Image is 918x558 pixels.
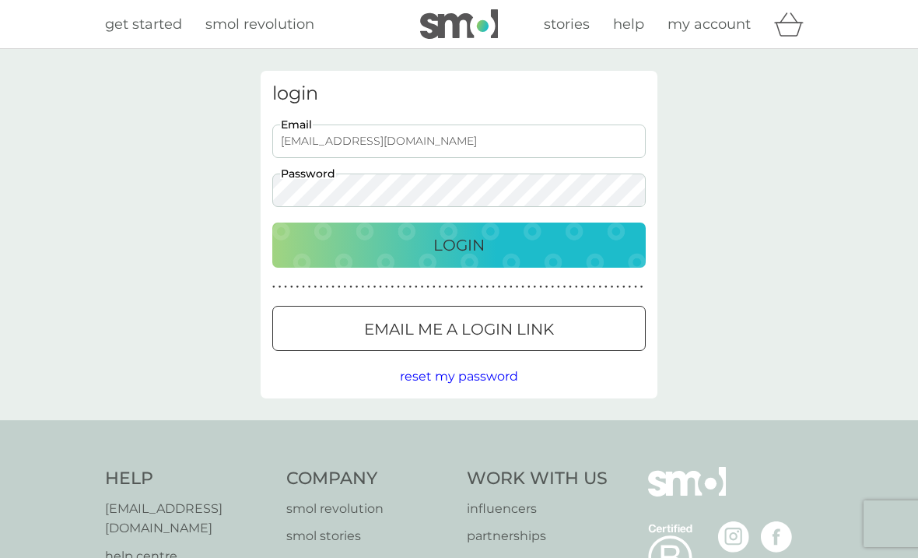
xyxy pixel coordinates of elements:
p: ● [456,283,459,291]
img: smol [648,467,726,520]
p: ● [356,283,359,291]
p: ● [284,283,287,291]
p: Login [433,233,485,258]
p: ● [527,283,531,291]
div: basket [774,9,813,40]
a: help [613,13,644,36]
p: ● [468,283,471,291]
button: Email me a login link [272,306,646,351]
p: ● [302,283,305,291]
p: ● [308,283,311,291]
p: ● [331,283,335,291]
h4: Help [105,467,271,491]
a: smol revolution [286,499,452,519]
span: help [613,16,644,33]
p: ● [521,283,524,291]
p: ● [408,283,412,291]
p: ● [397,283,400,291]
a: smol stories [286,526,452,546]
p: ● [569,283,572,291]
p: ● [598,283,601,291]
p: ● [344,283,347,291]
h4: Company [286,467,452,491]
p: ● [581,283,584,291]
p: ● [575,283,578,291]
p: ● [593,283,596,291]
p: ● [492,283,495,291]
button: Login [272,223,646,268]
p: ● [587,283,590,291]
button: reset my password [400,367,518,387]
p: ● [290,283,293,291]
p: ● [391,283,394,291]
p: ● [272,283,275,291]
a: stories [544,13,590,36]
span: stories [544,16,590,33]
p: ● [539,283,542,291]
p: ● [634,283,637,291]
p: ● [367,283,370,291]
p: ● [444,283,447,291]
p: ● [516,283,519,291]
p: ● [629,283,632,291]
span: reset my password [400,369,518,384]
p: ● [403,283,406,291]
p: ● [534,283,537,291]
p: ● [415,283,418,291]
p: ● [439,283,442,291]
p: ● [498,283,501,291]
a: partnerships [467,526,608,546]
p: ● [279,283,282,291]
h4: Work With Us [467,467,608,491]
a: my account [667,13,751,36]
a: influencers [467,499,608,519]
p: ● [426,283,429,291]
a: smol revolution [205,13,314,36]
p: ● [338,283,341,291]
p: ● [604,283,608,291]
p: ● [480,283,483,291]
p: ● [551,283,554,291]
p: ● [557,283,560,291]
span: my account [667,16,751,33]
p: ● [361,283,364,291]
p: ● [640,283,643,291]
p: ● [379,283,382,291]
p: ● [421,283,424,291]
p: ● [545,283,548,291]
p: Email me a login link [364,317,554,342]
p: ● [474,283,477,291]
p: ● [314,283,317,291]
a: [EMAIL_ADDRESS][DOMAIN_NAME] [105,499,271,539]
p: ● [296,283,300,291]
img: smol [420,9,498,39]
p: ● [510,283,513,291]
span: get started [105,16,182,33]
h3: login [272,82,646,105]
p: ● [462,283,465,291]
p: ● [433,283,436,291]
p: ● [349,283,352,291]
p: ● [450,283,454,291]
img: visit the smol Facebook page [761,521,792,553]
span: smol revolution [205,16,314,33]
p: ● [385,283,388,291]
img: visit the smol Instagram page [718,521,749,553]
p: ● [503,283,506,291]
p: ● [486,283,489,291]
p: ● [326,283,329,291]
p: ● [563,283,566,291]
a: get started [105,13,182,36]
p: ● [622,283,625,291]
p: ● [616,283,619,291]
p: ● [611,283,614,291]
p: ● [320,283,323,291]
p: ● [373,283,377,291]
